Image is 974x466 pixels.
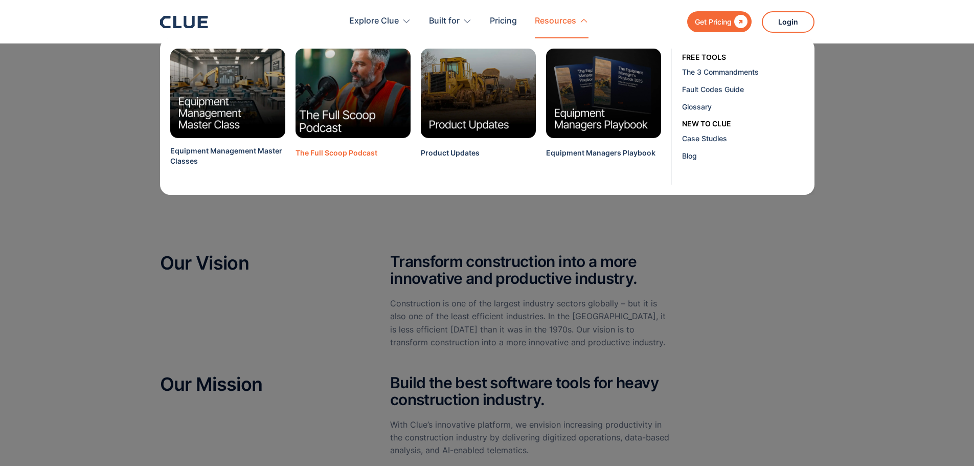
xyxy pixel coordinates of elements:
nav: Resources [160,38,814,195]
div: Resources [535,5,588,37]
div: The 3 Commandments [682,66,807,77]
p: Construction is one of the largest industry sectors globally – but it is also one of the least ef... [390,297,671,349]
div: Fault Codes Guide [682,84,807,95]
a: Login [762,11,814,33]
img: Equipment Managers Playbook [546,49,661,138]
a: Product Updates [421,148,480,171]
a: Pricing [490,5,517,37]
a: The Full Scoop Podcast [296,148,377,171]
div: Glossary [682,101,807,112]
div: Equipment Management Master Classes [170,146,285,167]
div:  [732,15,748,28]
div: Resources [535,5,576,37]
a: Blog [682,147,811,164]
div: Case Studies [682,133,807,144]
div: Product Updates [421,148,480,158]
div: New to clue [682,118,731,129]
a: Case Studies [682,129,811,147]
h2: Our Vision [160,253,359,274]
div: Built for [429,5,472,37]
a: Get Pricing [687,11,752,32]
img: Clue Product Updates [421,49,536,138]
h2: Our Mission [160,374,359,395]
h2: Build the best software tools for heavy construction industry. [390,374,671,408]
div: The Full Scoop Podcast [296,148,377,158]
div: Explore Clue [349,5,399,37]
div: Built for [429,5,460,37]
div: free tools [682,52,726,63]
a: Glossary [682,98,811,115]
p: With Clue’s innovative platform, we envision increasing productivity in the construction industry... [390,418,671,457]
div: Get Pricing [695,15,732,28]
h2: Transform construction into a more innovative and productive industry. [390,253,671,287]
a: Fault Codes Guide [682,80,811,98]
a: The 3 Commandments [682,63,811,80]
div: Blog [682,150,807,161]
div: Explore Clue [349,5,411,37]
div: Equipment Managers Playbook [546,148,655,158]
iframe: Chat Widget [923,417,974,466]
a: Equipment Management Master Classes [170,146,285,180]
img: Equipment Management MasterClasses [170,49,285,138]
img: Clue Full Scoop Podcast [289,44,416,143]
a: Equipment Managers Playbook [546,148,655,171]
